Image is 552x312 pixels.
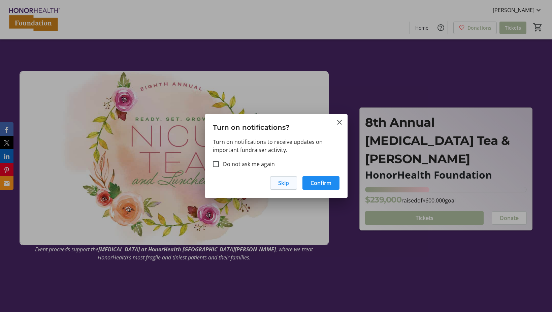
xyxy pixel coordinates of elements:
[335,118,344,126] button: Close
[205,114,348,137] h3: Turn on notifications?
[278,179,289,187] span: Skip
[302,176,339,190] button: Confirm
[213,138,339,154] p: Turn on notifications to receive updates on important fundraiser activity.
[311,179,331,187] span: Confirm
[270,176,297,190] button: Skip
[219,160,275,168] label: Do not ask me again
